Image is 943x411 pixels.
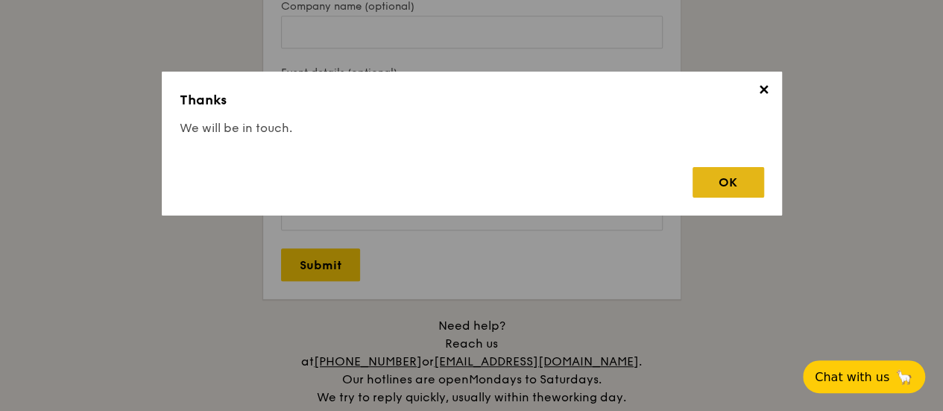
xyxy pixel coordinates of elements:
[803,360,925,393] button: Chat with us🦙
[895,368,913,386] span: 🦙
[180,119,764,137] h4: We will be in touch.
[180,90,764,110] h3: Thanks
[693,167,764,198] div: OK
[815,370,889,384] span: Chat with us
[754,82,775,103] span: ✕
